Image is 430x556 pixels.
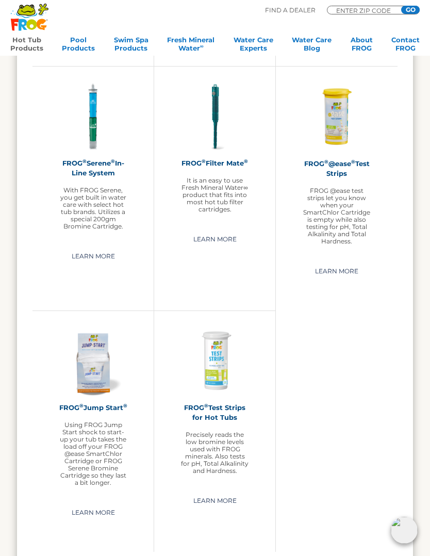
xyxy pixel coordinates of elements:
[58,403,128,413] h2: FROG Jump Start
[181,493,249,509] a: Learn More
[180,326,250,396] img: Frog-Test-Strip-bottle-300x300.png
[234,36,273,56] a: Water CareExperts
[302,82,372,152] img: FROG-@ease-TS-Bottle-300x300.png
[391,517,418,544] img: openIcon
[324,159,328,165] sup: ®
[202,158,206,164] sup: ®
[351,36,373,56] a: AboutFROG
[111,158,115,164] sup: ®
[303,263,370,280] a: Learn More
[167,36,214,56] a: Fresh MineralWater∞
[58,82,128,230] a: FROG®Serene®In-Line SystemWith FROG Serene, you get built in water care with select hot tub brand...
[401,6,420,14] input: GO
[180,326,250,475] a: FROG®Test Strips for Hot TubsPrecisely reads the low bromine levels used with FROG minerals. Also...
[180,431,250,475] p: Precisely reads the low bromine levels used with FROG minerals. Also tests for pH, Total Alkalini...
[180,158,250,168] h2: FROG Filter Mate
[58,158,128,178] h2: FROG Serene In-Line System
[335,8,397,13] input: Zip Code Form
[60,248,127,265] a: Learn More
[180,82,250,213] a: FROG®Filter Mate®It is an easy to use Fresh Mineral Water∞ product that fits into most hot tub fi...
[181,231,249,248] a: Learn More
[265,6,316,15] p: Find A Dealer
[58,82,128,152] img: serene-inline-300x300.png
[180,82,250,152] img: hot-tub-product-filter-frog-300x300.png
[204,403,208,408] sup: ®
[180,403,250,422] h2: FROG Test Strips for Hot Tubs
[10,36,43,56] a: Hot TubProducts
[58,326,128,486] a: FROG®Jump Start®Using FROG Jump Start shock to start-up your tub takes the load off your FROG @ea...
[292,36,332,56] a: Water CareBlog
[351,159,355,165] sup: ®
[180,177,250,213] p: It is an easy to use Fresh Mineral Water∞ product that fits into most hot tub filter cartridges.
[302,159,372,178] h2: FROG @ease Test Strips
[62,36,95,56] a: PoolProducts
[302,82,372,245] a: FROG®@ease®Test StripsFROG @ease test strips let you know when your SmartChlor Cartridge is empty...
[391,36,420,56] a: ContactFROG
[79,403,84,408] sup: ®
[302,187,372,245] p: FROG @ease test strips let you know when your SmartChlor Cartridge is empty while also testing fo...
[60,504,127,521] a: Learn More
[200,43,204,49] sup: ∞
[244,158,248,164] sup: ®
[82,158,87,164] sup: ®
[58,326,128,396] img: jump-start-300x300.png
[114,36,148,56] a: Swim SpaProducts
[58,421,128,486] p: Using FROG Jump Start shock to start-up your tub takes the load off your FROG @ease SmartChlor Ca...
[58,187,128,230] p: With FROG Serene, you get built in water care with select hot tub brands. Utilizes a special 200g...
[123,403,127,408] sup: ®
